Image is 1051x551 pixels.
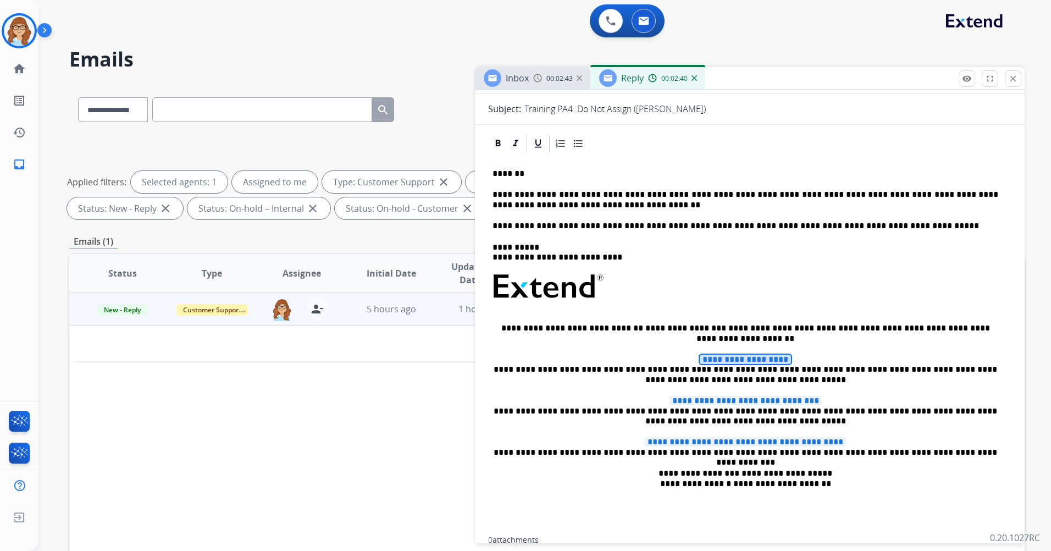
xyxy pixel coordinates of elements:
div: Underline [530,135,546,152]
span: 5 hours ago [367,303,416,315]
mat-icon: close [437,175,450,189]
div: Bullet List [570,135,587,152]
mat-icon: close [159,202,172,215]
div: attachments [488,535,539,546]
img: agent-avatar [271,298,293,321]
img: avatar [4,15,35,46]
span: Inbox [506,72,529,84]
span: 0 [488,535,493,545]
div: Italic [507,135,524,152]
span: Customer Support [176,304,248,316]
mat-icon: person_remove [311,302,324,316]
span: 1 hour ago [458,303,504,315]
span: Reply [621,72,644,84]
span: Updated Date [445,260,495,286]
span: Initial Date [367,267,416,280]
p: Emails (1) [69,235,118,249]
div: Selected agents: 1 [131,171,228,193]
mat-icon: remove_red_eye [962,74,972,84]
div: Type: Customer Support [322,171,461,193]
mat-icon: home [13,62,26,75]
span: 00:02:43 [546,74,573,83]
div: Status: On-hold – Internal [187,197,330,219]
span: Assignee [283,267,321,280]
div: Bold [490,135,506,152]
span: Type [202,267,222,280]
div: Assigned to me [232,171,318,193]
div: Type: Shipping Protection [466,171,610,193]
p: 0.20.1027RC [990,531,1040,544]
mat-icon: inbox [13,158,26,171]
span: New - Reply [97,304,147,316]
mat-icon: list_alt [13,94,26,107]
mat-icon: close [461,202,474,215]
mat-icon: close [306,202,319,215]
h2: Emails [69,48,1025,70]
span: 00:02:40 [661,74,688,83]
mat-icon: close [1008,74,1018,84]
p: Applied filters: [67,175,126,189]
mat-icon: search [377,103,390,117]
p: Subject: [488,102,521,115]
div: Status: New - Reply [67,197,183,219]
div: Ordered List [552,135,569,152]
mat-icon: history [13,126,26,139]
p: Training PA4: Do Not Assign ([PERSON_NAME]) [524,102,706,115]
mat-icon: fullscreen [985,74,995,84]
div: Status: On-hold - Customer [335,197,485,219]
span: Status [108,267,137,280]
